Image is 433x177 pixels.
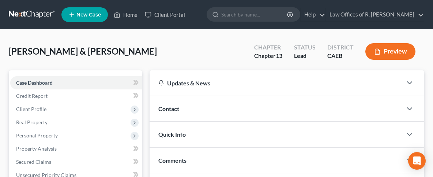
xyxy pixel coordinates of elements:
span: Comments [158,157,187,164]
div: Lead [294,52,316,60]
a: Secured Claims [10,155,142,169]
span: Contact [158,105,179,112]
a: Credit Report [10,89,142,103]
a: Property Analysis [10,142,142,155]
span: Credit Report [16,93,48,99]
div: Updates & News [158,79,394,87]
button: Preview [365,43,415,60]
div: Status [294,43,316,52]
div: Open Intercom Messenger [408,152,426,170]
a: Case Dashboard [10,76,142,89]
div: District [327,43,354,52]
span: Quick Info [158,131,186,138]
a: Client Portal [141,8,189,21]
span: Secured Claims [16,159,51,165]
span: Real Property [16,119,48,125]
span: Case Dashboard [16,80,53,86]
span: New Case [76,12,101,18]
a: Law Offices of R. [PERSON_NAME] [326,8,424,21]
span: [PERSON_NAME] & [PERSON_NAME] [9,46,157,56]
span: Client Profile [16,106,46,112]
div: Chapter [254,52,282,60]
input: Search by name... [221,8,288,21]
div: CAEB [327,52,354,60]
div: Chapter [254,43,282,52]
span: Personal Property [16,132,58,139]
span: 13 [276,52,282,59]
a: Home [110,8,141,21]
a: Help [301,8,325,21]
span: Property Analysis [16,145,57,152]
